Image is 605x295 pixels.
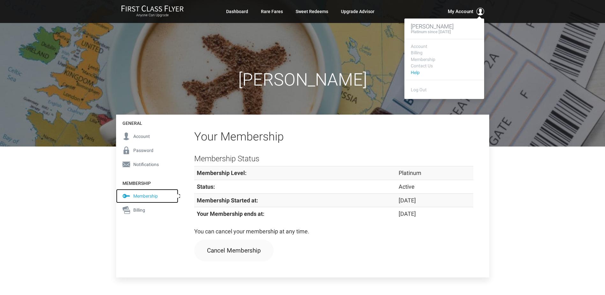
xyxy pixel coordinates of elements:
[194,227,473,236] p: You can cancel your membership at any time.
[411,30,451,34] h4: Platinum since [DATE]
[194,131,473,143] h2: Your Membership
[411,70,478,75] a: Help
[197,197,258,204] strong: Membership Started at:
[116,203,178,217] a: Billing
[197,170,247,176] strong: Membership Level:
[133,147,153,154] span: Password
[296,6,328,17] a: Sweet Redeems
[197,210,264,217] strong: Your Membership ends at:
[448,8,484,15] button: My Account
[116,175,178,189] h4: Membership
[226,6,248,17] a: Dashboard
[261,6,283,17] a: Rare Fares
[116,70,489,89] h1: [PERSON_NAME]
[133,207,145,214] span: Billing
[121,5,184,18] a: First Class FlyerAnyone Can Upgrade
[396,193,473,207] td: [DATE]
[396,207,473,221] td: [DATE]
[133,193,158,200] span: Membership
[133,161,159,168] span: Notifications
[396,166,473,180] td: Platinum
[396,180,473,194] td: Active
[116,189,178,203] a: Membership
[411,64,478,68] a: Contact Us
[116,129,178,143] a: Account
[194,155,473,163] h3: Membership Status
[194,239,274,261] a: Cancel Membership
[341,6,374,17] a: Upgrade Advisor
[133,133,150,140] span: Account
[411,44,478,49] a: Account
[116,115,178,129] h4: General
[448,8,473,15] span: My Account
[116,157,178,171] a: Notifications
[411,50,478,55] a: Billing
[116,143,178,157] a: Password
[121,5,184,12] img: First Class Flyer
[411,87,427,92] a: Log Out
[197,183,215,190] strong: Status:
[411,57,478,62] a: Membership
[411,23,478,30] h3: [PERSON_NAME]
[121,13,184,18] small: Anyone Can Upgrade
